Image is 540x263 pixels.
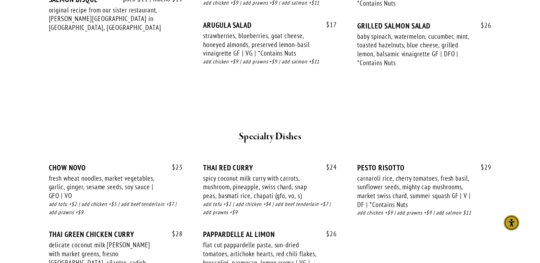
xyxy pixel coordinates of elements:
span: 28 [165,230,183,238]
div: add tofu +$2 | add chicken +$5 | add beef tenderloin +$7 | add prawns +$9 [49,200,183,217]
div: original recipe from our sister restaurant, [PERSON_NAME][GEOGRAPHIC_DATA] in [GEOGRAPHIC_DATA], ... [49,6,162,32]
span: $ [326,230,330,238]
span: $ [326,20,330,29]
div: THAI RED CURRY [203,163,337,172]
div: carnaroli rice, cherry tomatoes, fresh basil, sunflower seeds, mighty cap mushrooms, market swiss... [357,174,471,209]
span: 26 [474,21,491,30]
div: ARUGULA SALAD [203,21,337,30]
div: add tofu +$2 | add chicken +$4 | add beef tenderloin +$7 | add prawns +$9 [203,200,337,217]
span: $ [172,163,176,171]
div: PAPPARDELLE AL LIMON [203,230,337,239]
span: $ [481,21,484,30]
span: 26 [319,230,337,238]
span: 24 [319,163,337,171]
div: PESTO RISOTTO [357,163,491,172]
div: baby spinach, watermelon, cucumber, mint, toasted hazelnuts, blue cheese, grilled lemon, balsamic... [357,32,471,67]
div: GRILLED SALMON SALAD [357,21,491,30]
div: fresh wheat noodles, market vegetables, garlic, ginger, sesame seeds, soy sauce | GFO | VO [49,174,162,200]
div: add chicken +$9 | add prawns +$9 | add salmon +$11 [203,58,337,66]
span: $ [172,230,176,238]
div: THAI GREEN CHICKEN CURRY [49,230,183,239]
div: strawberries, blueberries, goat cheese, honeyed almonds, preserved lemon-basil vinaigrette GF | V... [203,31,317,58]
div: Accessibility Menu [504,215,519,231]
span: 23 [165,163,183,171]
span: $ [326,163,330,171]
div: add chicken +$9 | add prawns +$9 | add salmon $11 [357,209,491,217]
span: 17 [319,21,337,29]
strong: Specialty Dishes [239,130,301,143]
span: $ [481,163,484,171]
span: 29 [474,163,491,171]
div: CHOW NOVO [49,163,183,172]
div: spicy coconut milk curry with carrots, mushroom, pineapple, swiss chard, snap peas, basmati rice,... [203,174,317,200]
